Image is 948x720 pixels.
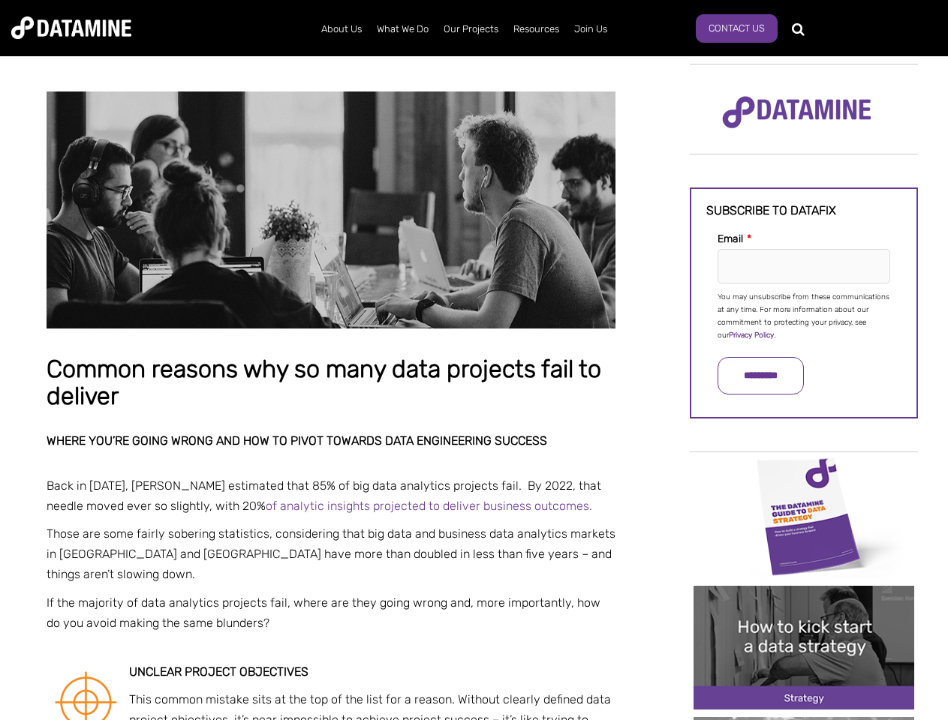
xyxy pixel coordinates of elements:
a: What We Do [369,10,436,49]
h3: Subscribe to datafix [706,204,901,217]
a: Our Projects [436,10,506,49]
a: Contact Us [696,14,778,43]
a: About Us [314,10,369,49]
p: Back in [DATE], [PERSON_NAME] estimated that 85% of big data analytics projects fail. By 2022, th... [47,475,615,516]
a: of analytic insights projected to deliver business outcomes. [266,499,592,513]
strong: Unclear project objectives [129,664,308,679]
h1: Common reasons why so many data projects fail to deliver [47,356,615,409]
img: 20241212 How to kick start a data strategy-2 [694,586,914,709]
h2: Where you’re going wrong and how to pivot towards data engineering success [47,434,615,448]
a: Join Us [567,10,615,49]
img: Common reasons why so many data projects fail to deliver [47,91,615,328]
img: Data Strategy Cover thumbnail [694,454,914,577]
img: Datamine [11,16,131,39]
p: Those are some fairly sobering statistics, considering that big data and business data analytics ... [47,523,615,585]
span: Email [718,232,743,245]
p: If the majority of data analytics projects fail, where are they going wrong and, more importantly... [47,592,615,633]
a: Resources [506,10,567,49]
a: Privacy Policy [729,331,774,340]
img: Datamine Logo No Strapline - Purple [712,86,881,139]
p: You may unsubscribe from these communications at any time. For more information about our commitm... [718,291,890,342]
